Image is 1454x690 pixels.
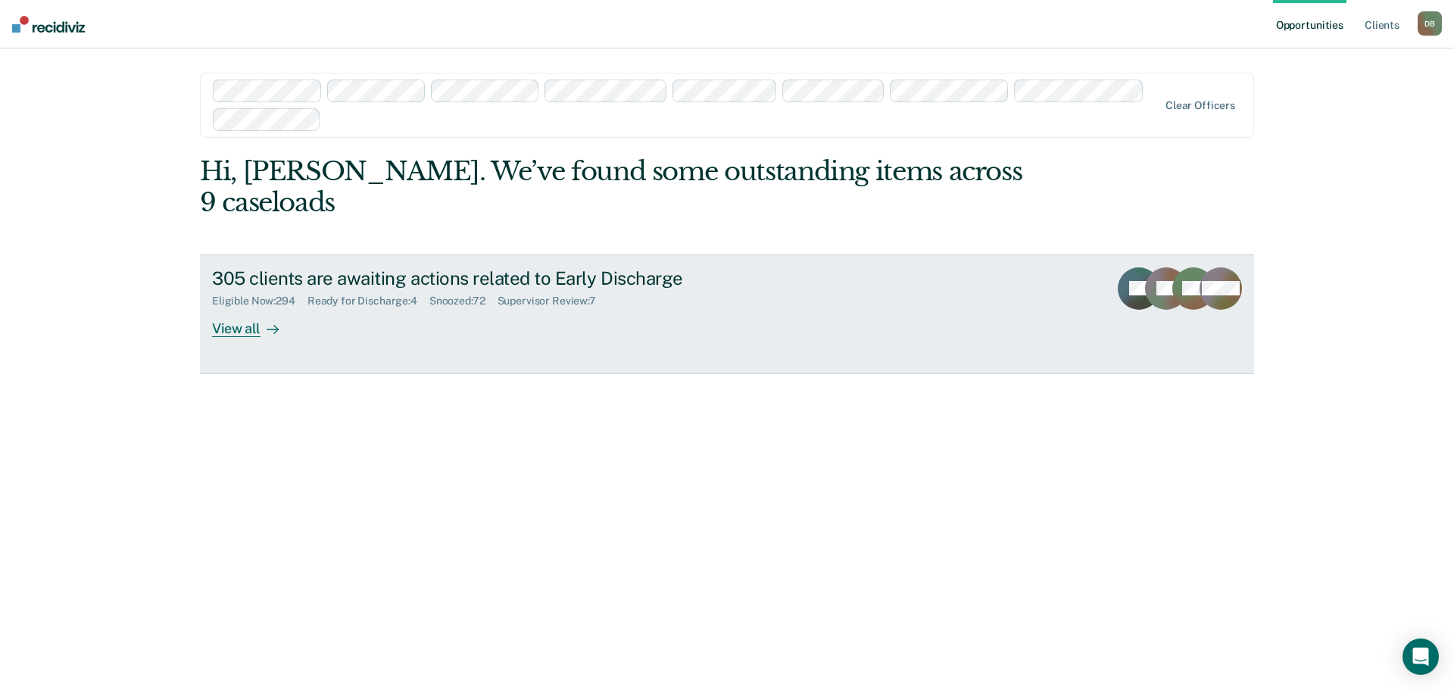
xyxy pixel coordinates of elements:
div: Clear officers [1165,99,1235,112]
div: Eligible Now : 294 [212,295,307,308]
div: Ready for Discharge : 4 [307,295,429,308]
img: Recidiviz [12,16,85,33]
div: D B [1418,11,1442,36]
div: Hi, [PERSON_NAME]. We’ve found some outstanding items across 9 caseloads [200,156,1044,218]
div: Snoozed : 72 [429,295,498,308]
div: Supervisor Review : 7 [498,295,608,308]
div: 305 clients are awaiting actions related to Early Discharge [212,267,744,289]
div: View all [212,308,297,337]
a: 305 clients are awaiting actions related to Early DischargeEligible Now:294Ready for Discharge:4S... [200,254,1254,374]
button: DB [1418,11,1442,36]
div: Open Intercom Messenger [1403,638,1439,675]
